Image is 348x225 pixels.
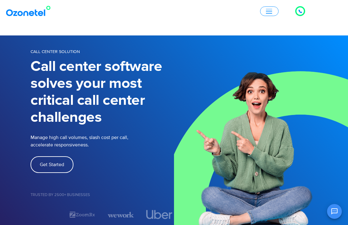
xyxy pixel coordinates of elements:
div: 3 / 7 [108,209,134,220]
button: Open chat [327,204,342,219]
h1: Call center software solves your most critical call center challenges [31,58,172,126]
div: 1 / 7 [31,211,57,218]
div: 2 / 7 [69,209,95,220]
p: Manage high call volumes, slash cost per call, accelerate responsiveness. [31,134,133,149]
div: 4 / 7 [146,210,172,219]
span: Get Started [40,162,64,167]
img: zoomrx [69,209,95,220]
div: Image Carousel [31,209,172,220]
span: Call Center Solution [31,49,80,54]
a: Get Started [31,156,73,173]
img: uber [146,210,172,219]
h5: Trusted by 2500+ Businesses [31,193,172,197]
img: wework [108,209,134,220]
